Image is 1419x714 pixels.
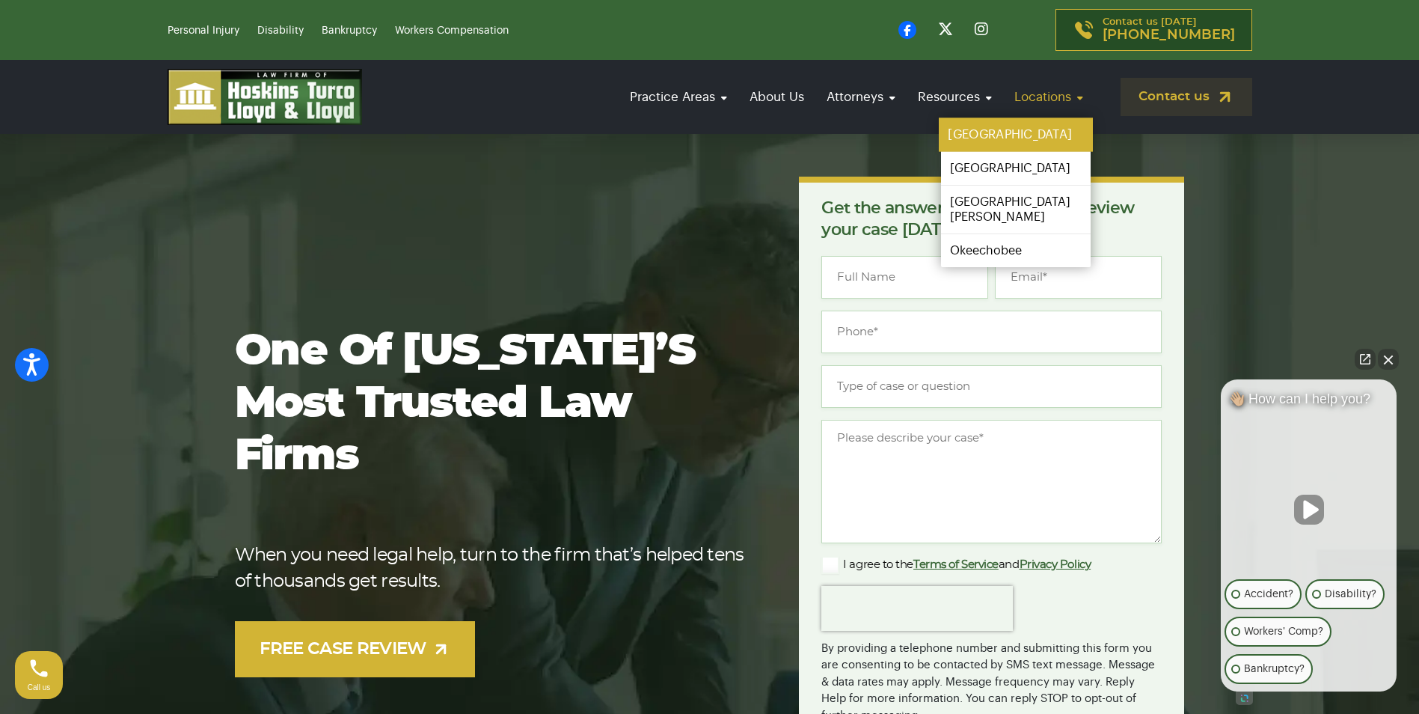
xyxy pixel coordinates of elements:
[257,25,304,36] a: Disability
[1236,692,1253,705] a: Open intaker chat
[913,559,999,570] a: Terms of Service
[1355,349,1376,370] a: Open direct chat
[432,640,450,659] img: arrow-up-right-light.svg
[622,76,735,118] a: Practice Areas
[322,25,377,36] a: Bankruptcy
[995,256,1162,299] input: Email*
[941,186,1091,234] a: [GEOGRAPHIC_DATA][PERSON_NAME]
[910,76,999,118] a: Resources
[235,621,476,677] a: FREE CASE REVIEW
[1121,78,1252,116] a: Contact us
[1221,391,1397,415] div: 👋🏼 How can I help you?
[1103,28,1235,43] span: [PHONE_NUMBER]
[1055,9,1252,51] a: Contact us [DATE][PHONE_NUMBER]
[1007,76,1091,118] a: Locations
[821,586,1013,631] iframe: reCAPTCHA
[235,326,752,483] h1: One of [US_STATE]’s most trusted law firms
[821,256,988,299] input: Full Name
[1103,17,1235,43] p: Contact us [DATE]
[939,118,1093,152] a: [GEOGRAPHIC_DATA]
[821,311,1162,353] input: Phone*
[1244,623,1323,641] p: Workers' Comp?
[1244,585,1293,603] p: Accident?
[1244,660,1305,678] p: Bankruptcy?
[168,25,239,36] a: Personal Injury
[168,69,362,125] img: logo
[821,365,1162,408] input: Type of case or question
[1378,349,1399,370] button: Close Intaker Chat Widget
[28,683,51,692] span: Call us
[819,76,903,118] a: Attorneys
[821,556,1091,574] label: I agree to the and
[941,152,1091,185] a: [GEOGRAPHIC_DATA]
[742,76,812,118] a: About Us
[1020,559,1091,570] a: Privacy Policy
[941,234,1091,267] a: Okeechobee
[1325,585,1376,603] p: Disability?
[1294,495,1324,525] button: Unmute video
[235,543,752,595] p: When you need legal help, turn to the firm that’s helped tens of thousands get results.
[821,198,1162,241] p: Get the answers you need. We’ll review your case [DATE], for free.
[395,25,509,36] a: Workers Compensation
